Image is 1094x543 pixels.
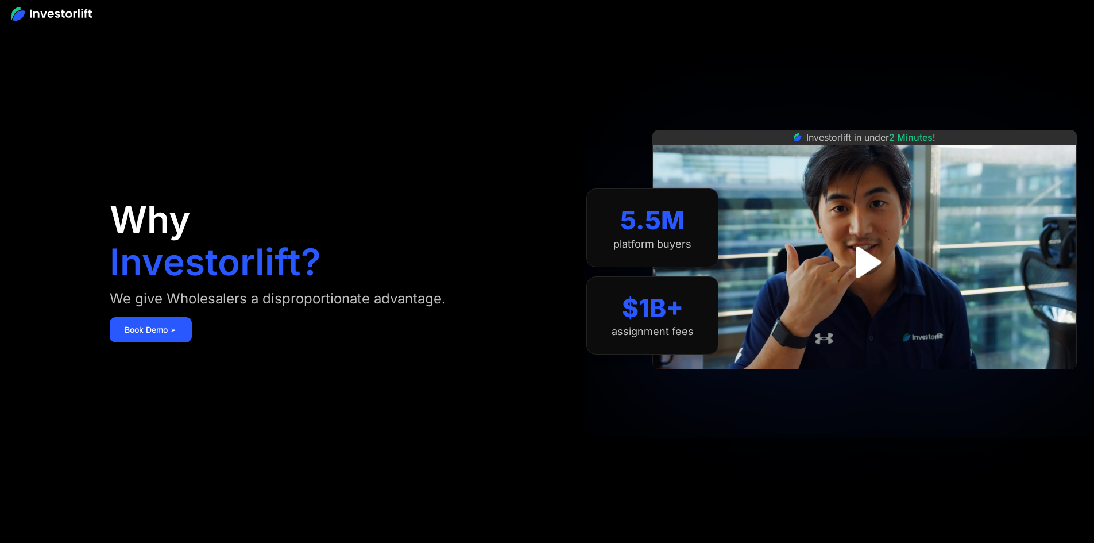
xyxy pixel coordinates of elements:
h1: Investorlift? [110,244,321,280]
div: 5.5M [620,205,685,236]
div: platform buyers [613,238,691,251]
div: $1B+ [622,293,683,324]
a: Book Demo ➢ [110,317,192,342]
div: assignment fees [612,325,694,338]
a: open lightbox [839,237,890,288]
span: 2 Minutes [889,132,933,143]
h1: Why [110,201,191,238]
iframe: Customer reviews powered by Trustpilot [779,375,951,389]
div: We give Wholesalers a disproportionate advantage. [110,290,446,308]
div: Investorlift in under ! [806,130,935,144]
